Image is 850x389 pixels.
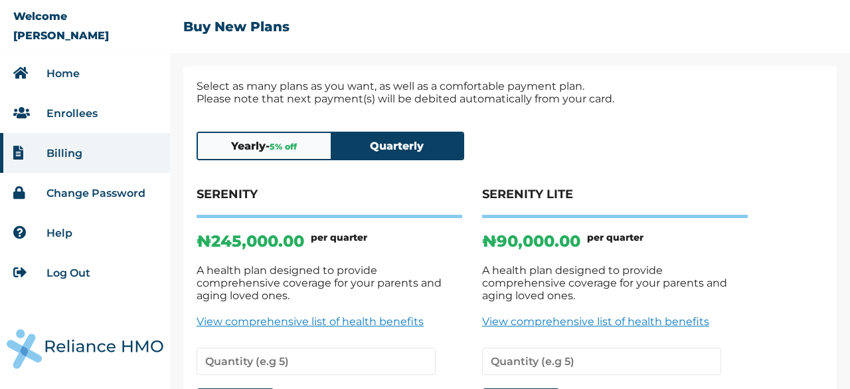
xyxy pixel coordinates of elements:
img: RelianceHMO's Logo [7,329,163,369]
a: Help [46,227,72,239]
button: Yearly-5% off [198,133,331,159]
p: Welcome [13,10,67,23]
a: Billing [46,147,82,160]
h4: SERENITY [197,187,462,218]
a: Home [46,67,80,80]
a: Log Out [46,267,90,279]
p: A health plan designed to provide comprehensive coverage for your parents and aging loved ones. [197,264,462,302]
p: ₦ 245,000.00 [197,231,304,251]
a: Change Password [46,187,145,199]
h4: SERENITY LITE [482,187,748,218]
a: Enrollees [46,107,98,120]
h2: Buy New Plans [183,19,290,35]
p: A health plan designed to provide comprehensive coverage for your parents and aging loved ones. [482,264,748,302]
span: 5 % off [270,142,297,152]
input: Quantity (e.g 5) [482,348,721,375]
p: ₦ 90,000.00 [482,231,580,251]
button: Quarterly [331,133,464,159]
h6: per quarter [311,231,367,251]
a: View comprehensive list of health benefits [482,315,748,328]
h6: per quarter [587,231,643,251]
input: Quantity (e.g 5) [197,348,436,375]
p: Select as many plans as you want, as well as a comfortable payment plan. Please note that next pa... [197,80,823,105]
a: View comprehensive list of health benefits [197,315,462,328]
p: [PERSON_NAME] [13,29,109,42]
